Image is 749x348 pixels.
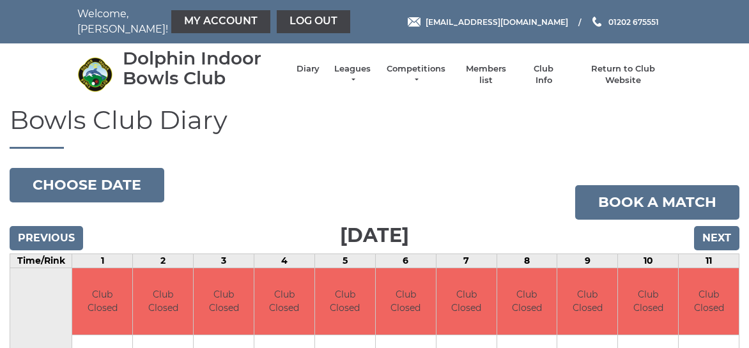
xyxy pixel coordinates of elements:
td: Club Closed [72,268,132,335]
td: 8 [497,253,557,268]
td: 5 [314,253,375,268]
td: 3 [194,253,254,268]
td: Club Closed [194,268,254,335]
a: Leagues [332,63,373,86]
td: 6 [375,253,436,268]
a: Competitions [385,63,447,86]
td: Club Closed [376,268,436,335]
td: Club Closed [557,268,617,335]
div: Dolphin Indoor Bowls Club [123,49,284,88]
span: [EMAIL_ADDRESS][DOMAIN_NAME] [426,17,568,26]
button: Choose date [10,168,164,202]
a: Club Info [525,63,562,86]
img: Phone us [592,17,601,27]
td: Time/Rink [10,253,72,268]
a: Members list [459,63,512,86]
a: Log out [277,10,350,33]
a: Return to Club Website [575,63,672,86]
td: 1 [72,253,133,268]
td: 4 [254,253,315,268]
td: Club Closed [436,268,497,335]
td: Club Closed [133,268,193,335]
td: Club Closed [618,268,678,335]
td: 7 [436,253,497,268]
input: Next [694,226,739,250]
h1: Bowls Club Diary [10,106,739,149]
a: Phone us 01202 675551 [591,16,659,28]
td: Club Closed [679,268,739,335]
td: Club Closed [315,268,375,335]
span: 01202 675551 [608,17,659,26]
nav: Welcome, [PERSON_NAME]! [77,6,314,37]
input: Previous [10,226,83,250]
td: 2 [133,253,194,268]
td: 10 [618,253,679,268]
a: My Account [171,10,270,33]
a: Email [EMAIL_ADDRESS][DOMAIN_NAME] [408,16,568,28]
td: Club Closed [497,268,557,335]
a: Diary [297,63,320,75]
img: Email [408,17,421,27]
img: Dolphin Indoor Bowls Club [77,57,112,92]
td: 9 [557,253,618,268]
td: Club Closed [254,268,314,335]
a: Book a match [575,185,739,220]
td: 11 [679,253,739,268]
